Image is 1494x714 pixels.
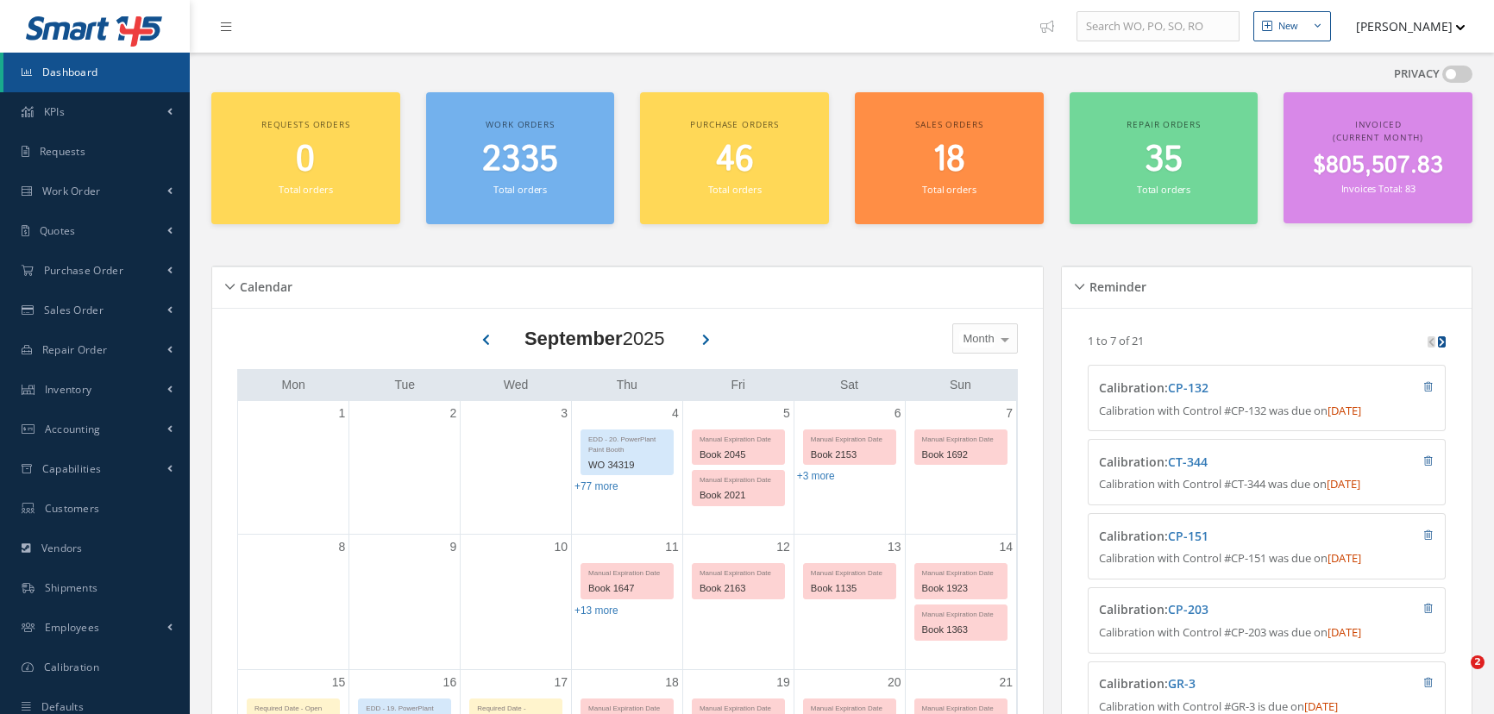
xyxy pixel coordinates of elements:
[1168,601,1208,617] a: CP-203
[1099,624,1434,642] p: Calibration with Control #CP-203 was due on
[1099,403,1434,420] p: Calibration with Control #CP-132 was due on
[581,579,673,598] div: Book 1647
[959,330,995,348] span: Month
[1099,550,1434,567] p: Calibration with Control #CP-151 was due on
[581,699,673,714] div: Manual Expiration Date
[640,92,829,224] a: Purchase orders 46 Total orders
[493,183,547,196] small: Total orders
[915,430,1007,445] div: Manual Expiration Date
[915,564,1007,579] div: Manual Expiration Date
[391,374,418,396] a: Tuesday
[915,118,982,130] span: Sales orders
[574,480,618,492] a: Show 77 more events
[336,401,349,426] a: September 1, 2025
[1164,454,1208,470] span: :
[572,401,683,535] td: September 4, 2025
[500,374,532,396] a: Wednesday
[1333,131,1423,143] span: (Current Month)
[1099,603,1343,617] h4: Calibration
[995,670,1016,695] a: September 21, 2025
[42,65,98,79] span: Dashboard
[794,534,905,670] td: September 13, 2025
[1099,476,1434,493] p: Calibration with Control #CT-344 was due on
[1099,529,1343,544] h4: Calibration
[682,401,794,535] td: September 5, 2025
[557,401,571,426] a: September 3, 2025
[1164,528,1208,544] span: :
[995,535,1016,560] a: September 14, 2025
[693,471,784,485] div: Manual Expiration Date
[461,401,572,535] td: September 3, 2025
[336,535,349,560] a: September 8, 2025
[446,535,460,560] a: September 9, 2025
[349,401,461,535] td: September 2, 2025
[574,604,618,617] a: Show 13 more events
[905,534,1016,670] td: September 14, 2025
[45,501,100,516] span: Customers
[279,183,332,196] small: Total orders
[329,670,349,695] a: September 15, 2025
[922,183,976,196] small: Total orders
[1327,476,1360,492] span: [DATE]
[581,430,673,455] div: EDD - 20. PowerPlant Paint Booth
[1471,655,1485,669] span: 2
[1341,182,1416,195] small: Invoices Total: 83
[932,135,965,185] span: 18
[1168,379,1208,396] a: CP-132
[693,430,784,445] div: Manual Expiration Date
[1355,118,1402,130] span: Invoiced
[41,541,83,555] span: Vendors
[1328,550,1361,566] span: [DATE]
[804,699,895,714] div: Manual Expiration Date
[238,534,349,670] td: September 8, 2025
[1164,601,1208,617] span: :
[727,374,748,396] a: Friday
[1084,274,1146,295] h5: Reminder
[693,445,784,465] div: Book 2045
[1340,9,1466,43] button: [PERSON_NAME]
[946,374,975,396] a: Sunday
[296,135,315,185] span: 0
[1099,677,1343,692] h4: Calibration
[581,455,673,475] div: WO 34319
[915,699,1007,714] div: Manual Expiration Date
[44,660,99,674] span: Calibration
[669,401,682,426] a: September 4, 2025
[3,53,190,92] a: Dashboard
[42,461,102,476] span: Capabilities
[248,699,339,714] div: Required Date - Open
[1127,118,1200,130] span: Repair orders
[235,274,292,295] h5: Calendar
[804,430,895,445] div: Manual Expiration Date
[1253,11,1331,41] button: New
[1164,675,1196,692] span: :
[261,118,350,130] span: Requests orders
[45,422,101,436] span: Accounting
[855,92,1044,224] a: Sales orders 18 Total orders
[1394,66,1440,83] label: PRIVACY
[44,303,104,317] span: Sales Order
[1137,183,1190,196] small: Total orders
[690,118,779,130] span: Purchase orders
[42,184,101,198] span: Work Order
[915,445,1007,465] div: Book 1692
[682,534,794,670] td: September 12, 2025
[837,374,862,396] a: Saturday
[461,534,572,670] td: September 10, 2025
[581,564,673,579] div: Manual Expiration Date
[613,374,641,396] a: Thursday
[1164,379,1208,396] span: :
[40,144,85,159] span: Requests
[45,620,100,635] span: Employees
[42,342,108,357] span: Repair Order
[905,401,1016,535] td: September 7, 2025
[1145,135,1183,185] span: 35
[693,485,784,505] div: Book 2021
[915,605,1007,620] div: Manual Expiration Date
[884,535,905,560] a: September 13, 2025
[773,535,794,560] a: September 12, 2025
[550,535,571,560] a: September 10, 2025
[349,534,461,670] td: September 9, 2025
[1278,19,1298,34] div: New
[524,324,665,353] div: 2025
